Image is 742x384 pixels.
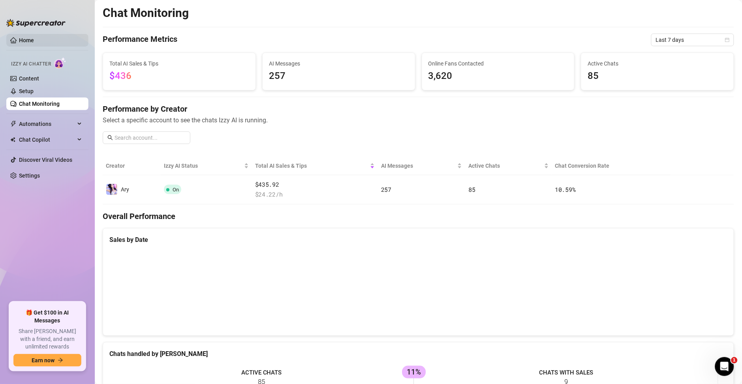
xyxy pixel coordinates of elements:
[428,69,568,84] span: 3,620
[19,118,75,130] span: Automations
[552,157,671,175] th: Chat Conversion Rate
[381,161,456,170] span: AI Messages
[10,137,15,142] img: Chat Copilot
[103,103,734,114] h4: Performance by Creator
[252,157,378,175] th: Total AI Sales & Tips
[378,157,465,175] th: AI Messages
[164,161,242,170] span: Izzy AI Status
[588,59,727,68] span: Active Chats
[19,101,60,107] a: Chat Monitoring
[19,172,40,179] a: Settings
[173,187,179,193] span: On
[115,133,186,142] input: Search account...
[13,328,81,351] span: Share [PERSON_NAME] with a friend, and earn unlimited rewards
[54,57,66,69] img: AI Chatter
[10,121,17,127] span: thunderbolt
[13,309,81,324] span: 🎁 Get $100 in AI Messages
[381,185,391,193] span: 257
[468,185,475,193] span: 85
[6,19,66,27] img: logo-BBDzfeDw.svg
[468,161,542,170] span: Active Chats
[656,34,729,46] span: Last 7 days
[255,190,375,199] span: $ 24.22 /h
[109,349,727,359] div: Chats handled by [PERSON_NAME]
[106,184,117,195] img: Ary
[731,357,738,363] span: 1
[19,133,75,146] span: Chat Copilot
[103,115,734,125] span: Select a specific account to see the chats Izzy AI is running.
[715,357,734,376] iframe: Intercom live chat
[107,135,113,140] span: search
[11,60,51,68] span: Izzy AI Chatter
[121,186,129,193] span: Ary
[19,75,39,82] a: Content
[32,357,54,363] span: Earn now
[255,161,368,170] span: Total AI Sales & Tips
[103,6,189,21] h2: Chat Monitoring
[555,185,576,193] span: 10.59 %
[109,235,727,245] div: Sales by Date
[725,37,730,42] span: calendar
[109,70,131,81] span: $436
[19,157,72,163] a: Discover Viral Videos
[588,69,727,84] span: 85
[58,358,63,363] span: arrow-right
[465,157,552,175] th: Active Chats
[161,157,252,175] th: Izzy AI Status
[103,157,161,175] th: Creator
[269,59,409,68] span: AI Messages
[13,354,81,367] button: Earn nowarrow-right
[255,180,375,189] span: $435.92
[103,34,177,46] h4: Performance Metrics
[19,88,34,94] a: Setup
[19,37,34,43] a: Home
[109,59,249,68] span: Total AI Sales & Tips
[103,211,734,222] h4: Overall Performance
[269,69,409,84] span: 257
[428,59,568,68] span: Online Fans Contacted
